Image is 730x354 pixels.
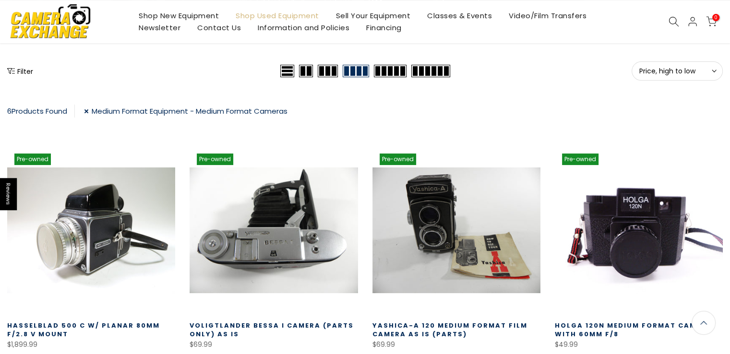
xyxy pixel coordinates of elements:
div: $49.99 [555,339,723,351]
a: Medium Format Equipment - Medium Format Cameras [84,105,287,118]
a: Classes & Events [419,10,501,22]
button: Price, high to low [632,61,723,81]
a: Information and Policies [250,22,358,34]
a: Financing [358,22,410,34]
a: Yashica-A 120 Medium Format film camera AS IS (Parts) [372,321,527,339]
span: 0 [712,14,719,21]
a: Back to the top [692,311,716,335]
span: Price, high to low [639,67,715,75]
a: Holga 120N Medium Format Camera with 60mm F/8 [555,321,712,339]
div: $69.99 [372,339,540,351]
span: 6 [7,106,12,116]
a: Hasselblad 500 C w/ Planar 80mm f/2.8 V Mount [7,321,160,339]
button: Show filters [7,66,33,76]
a: Voligtlander Bessa I Camera (Parts Only) AS IS [190,321,354,339]
a: 0 [706,16,717,27]
a: Shop Used Equipment [227,10,328,22]
a: Video/Film Transfers [501,10,595,22]
a: Newsletter [131,22,189,34]
a: Shop New Equipment [131,10,227,22]
a: Contact Us [189,22,250,34]
a: Sell Your Equipment [327,10,419,22]
div: $69.99 [190,339,358,351]
div: Products Found [7,105,75,118]
div: $1,899.99 [7,339,175,351]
